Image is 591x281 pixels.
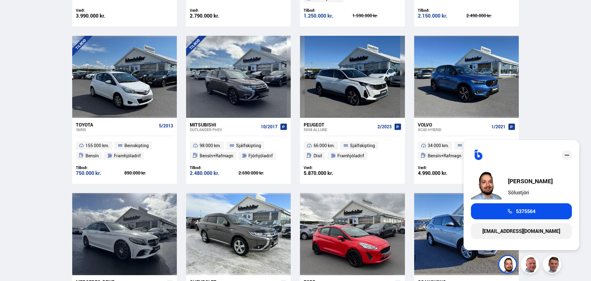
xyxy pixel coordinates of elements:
[200,142,221,149] span: 98 000 km.
[236,142,261,149] span: Sjálfskipting
[76,127,156,132] div: Yaris
[190,122,258,127] div: Mitsubishi
[352,14,401,18] div: 1.590.000 kr.
[508,178,553,184] div: [PERSON_NAME]
[304,13,352,19] div: 1.250.000 kr.
[300,118,405,184] a: Peugeot 5008 ALLURE 2/2023 66 000 km. Sjálfskipting Dísil Framhjóladrif Verð: 5.870.000 kr.
[466,14,515,18] div: 2.490.000 kr.
[516,209,535,214] span: 5375564
[314,152,322,159] span: Dísil
[124,171,173,175] div: 890.000 kr.
[304,127,375,132] div: 5008 ALLURE
[471,203,572,219] a: 5375564
[76,171,125,176] div: 750.000 kr.
[377,124,392,129] span: 2/2023
[5,2,23,21] button: Open LiveChat chat widget
[304,8,352,13] div: Tilboð:
[190,8,239,13] div: Verð:
[471,169,502,200] img: nhp88E3Fdnt1Opn2.png
[522,256,540,275] img: siFngHWaQ9KaOqBr.png
[186,118,291,184] a: Mitsubishi Outlander PHEV 10/2017 98 000 km. Sjálfskipting Bensín+Rafmagn Fjórhjóladrif Tilboð: 2...
[159,123,173,128] span: 5/2013
[261,124,277,129] span: 10/2017
[72,118,177,184] a: Toyota Yaris 5/2013 155 000 km. Beinskipting Bensín Framhjóladrif Tilboð: 750.000 kr. 890.000 kr.
[190,171,239,176] div: 2.480.000 kr.
[314,142,335,149] span: 66 000 km.
[418,8,467,13] div: Tilboð:
[85,152,99,159] span: Bensín
[428,142,449,149] span: 34 000 km.
[239,171,287,175] div: 2.690.000 kr.
[190,165,239,170] div: Tilboð:
[200,152,233,159] span: Bensín+Rafmagn
[418,165,467,170] div: Verð:
[418,13,467,19] div: 2.150.000 kr.
[190,13,239,19] div: 2.790.000 kr.
[508,190,553,195] div: Sölustjóri
[350,142,375,149] span: Sjálfskipting
[471,223,572,239] a: [EMAIL_ADDRESS][DOMAIN_NAME]
[85,142,109,149] span: 155 000 km.
[491,124,506,129] span: 1/2021
[304,122,375,127] div: Peugeot
[499,256,518,275] img: nhp88E3Fdnt1Opn2.png
[428,152,461,159] span: Bensín+Rafmagn
[418,171,467,176] div: 4.990.000 kr.
[190,127,258,132] div: Outlander PHEV
[337,152,364,159] span: Framhjóladrif
[304,171,352,176] div: 5.870.000 kr.
[248,152,273,159] span: Fjórhjóladrif
[418,127,489,132] div: XC40 HYBRID
[76,165,125,170] div: Tilboð:
[76,122,156,127] div: Toyota
[464,142,489,149] span: Sjálfskipting
[304,165,352,170] div: Verð:
[414,118,519,184] a: Volvo XC40 HYBRID 1/2021 34 000 km. Sjálfskipting Bensín+Rafmagn Framhjóladrif Verð: 4.990.000 kr.
[544,256,562,275] img: FbJEzSuNWCJXmdc-.webp
[114,152,141,159] span: Framhjóladrif
[76,8,125,13] div: Verð:
[562,150,572,160] div: close
[76,13,125,19] div: 3.990.000 kr.
[418,122,489,127] div: Volvo
[124,142,149,149] span: Beinskipting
